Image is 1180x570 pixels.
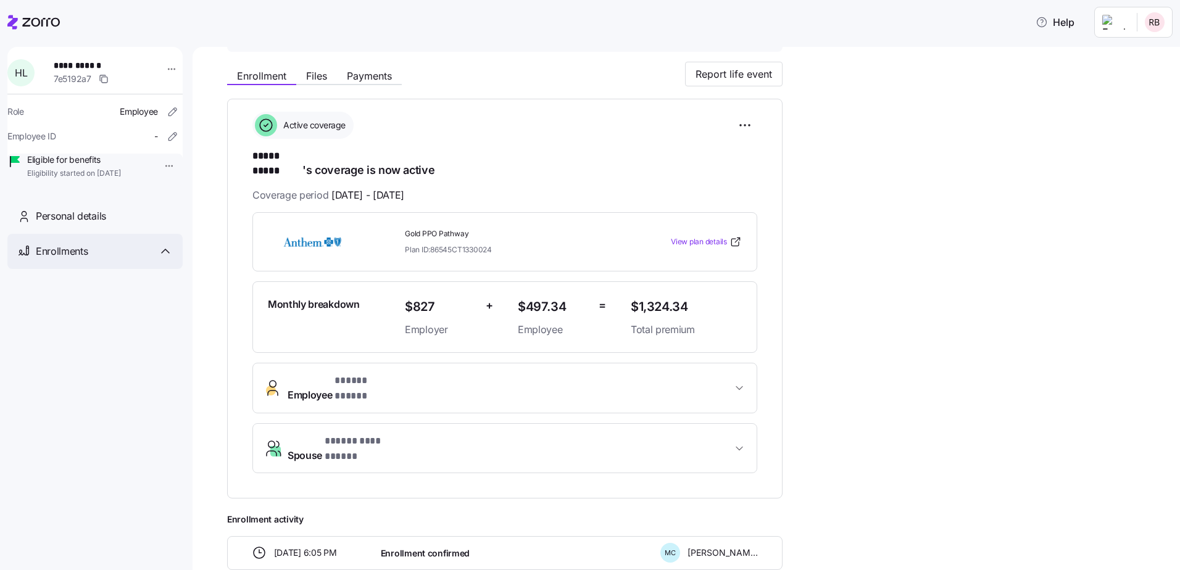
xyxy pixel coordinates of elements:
span: H L [15,68,27,78]
span: Gold PPO Pathway [405,229,621,239]
span: Employee [120,105,158,118]
span: $827 [405,297,476,317]
span: Enrollment confirmed [381,547,470,560]
span: View plan details [671,236,727,248]
span: Enrollment [237,71,286,81]
span: Plan ID: 86545CT1330024 [405,244,492,255]
span: Report life event [696,67,772,81]
span: Enrollments [36,244,88,259]
h1: 's coverage is now active [252,149,757,178]
span: Employer [405,322,476,337]
button: Help [1026,10,1084,35]
span: Eligible for benefits [27,154,121,166]
span: [PERSON_NAME] [688,547,758,559]
span: Employee ID [7,130,56,142]
span: Employee [518,322,589,337]
span: Files [306,71,327,81]
span: Eligibility started on [DATE] [27,168,121,179]
span: 7e5192a7 [54,73,91,85]
img: 253fd1ed90e2a5104f53b7538f9b7806 [1145,12,1165,32]
span: Help [1036,15,1074,30]
span: + [486,297,493,315]
span: Role [7,105,24,118]
span: M C [665,550,676,556]
span: $497.34 [518,297,589,317]
span: $1,324.34 [631,297,742,317]
img: Employer logo [1102,15,1127,30]
button: Report life event [685,62,783,86]
span: Enrollment activity [227,513,783,526]
span: - [154,130,158,142]
a: View plan details [671,236,742,248]
span: Total premium [631,322,742,337]
span: [DATE] 6:05 PM [274,547,337,559]
span: Employee [288,373,391,403]
span: Spouse [288,434,402,463]
span: Payments [347,71,392,81]
span: Monthly breakdown [268,297,360,312]
span: [DATE] - [DATE] [331,188,404,203]
span: Personal details [36,209,106,224]
span: Coverage period [252,188,404,203]
span: = [599,297,606,315]
span: Active coverage [280,119,346,131]
img: Anthem [268,228,357,256]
